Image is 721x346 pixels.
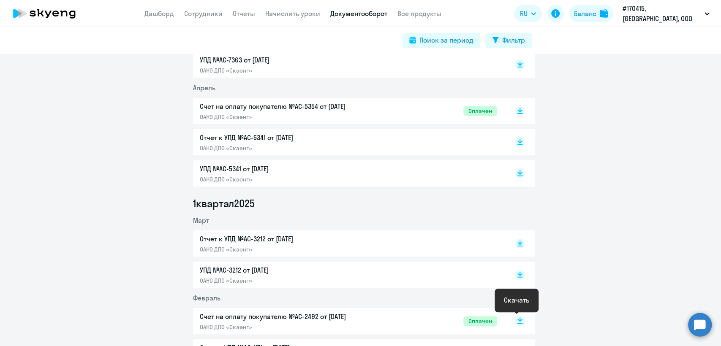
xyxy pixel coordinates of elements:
a: Дашборд [144,9,174,18]
a: УПД №AC-5341 от [DATE]ОАНО ДПО «Скаенг» [200,164,497,183]
span: Апрель [193,84,215,92]
span: Оплачен [463,316,497,326]
p: ОАНО ДПО «Скаенг» [200,113,377,121]
p: ОАНО ДПО «Скаенг» [200,323,377,331]
div: Поиск за период [419,35,473,45]
a: Отчет к УПД №AC-3212 от [DATE]ОАНО ДПО «Скаенг» [200,234,497,253]
p: УПД №AC-3212 от [DATE] [200,265,377,275]
span: Март [193,216,209,224]
a: Счет на оплату покупателю №AC-5354 от [DATE]ОАНО ДПО «Скаенг»Оплачен [200,101,497,121]
a: Начислить уроки [265,9,320,18]
button: RU [514,5,542,22]
a: УПД №AC-7363 от [DATE]ОАНО ДПО «Скаенг» [200,55,497,74]
p: Отчет к УПД №AC-3212 от [DATE] [200,234,377,244]
p: #170415, [GEOGRAPHIC_DATA], ООО [623,3,701,24]
p: Счет на оплату покупателю №AC-5354 от [DATE] [200,101,377,111]
img: balance [600,9,608,18]
button: #170415, [GEOGRAPHIC_DATA], ООО [618,3,714,24]
div: Скачать [504,295,529,305]
a: Отчет к УПД №AC-5341 от [DATE]ОАНО ДПО «Скаенг» [200,132,497,152]
a: Счет на оплату покупателю №AC-2492 от [DATE]ОАНО ДПО «Скаенг»Оплачен [200,311,497,331]
p: УПД №AC-5341 от [DATE] [200,164,377,174]
p: ОАНО ДПО «Скаенг» [200,144,377,152]
a: Сотрудники [184,9,223,18]
p: ОАНО ДПО «Скаенг» [200,246,377,253]
a: Все продукты [397,9,441,18]
a: УПД №AC-3212 от [DATE]ОАНО ДПО «Скаенг» [200,265,497,284]
a: Отчеты [233,9,255,18]
a: Документооборот [330,9,387,18]
button: Балансbalance [569,5,613,22]
span: Оплачен [463,106,497,116]
p: ОАНО ДПО «Скаенг» [200,67,377,74]
p: ОАНО ДПО «Скаенг» [200,176,377,183]
button: Фильтр [485,33,532,48]
span: RU [520,8,528,19]
p: Отчет к УПД №AC-5341 от [DATE] [200,132,377,143]
p: Счет на оплату покупателю №AC-2492 от [DATE] [200,311,377,322]
div: Баланс [574,8,596,19]
p: УПД №AC-7363 от [DATE] [200,55,377,65]
p: ОАНО ДПО «Скаенг» [200,277,377,284]
li: 1 квартал 2025 [193,197,535,210]
span: Февраль [193,294,220,302]
button: Поиск за период [403,33,480,48]
div: Фильтр [502,35,525,45]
